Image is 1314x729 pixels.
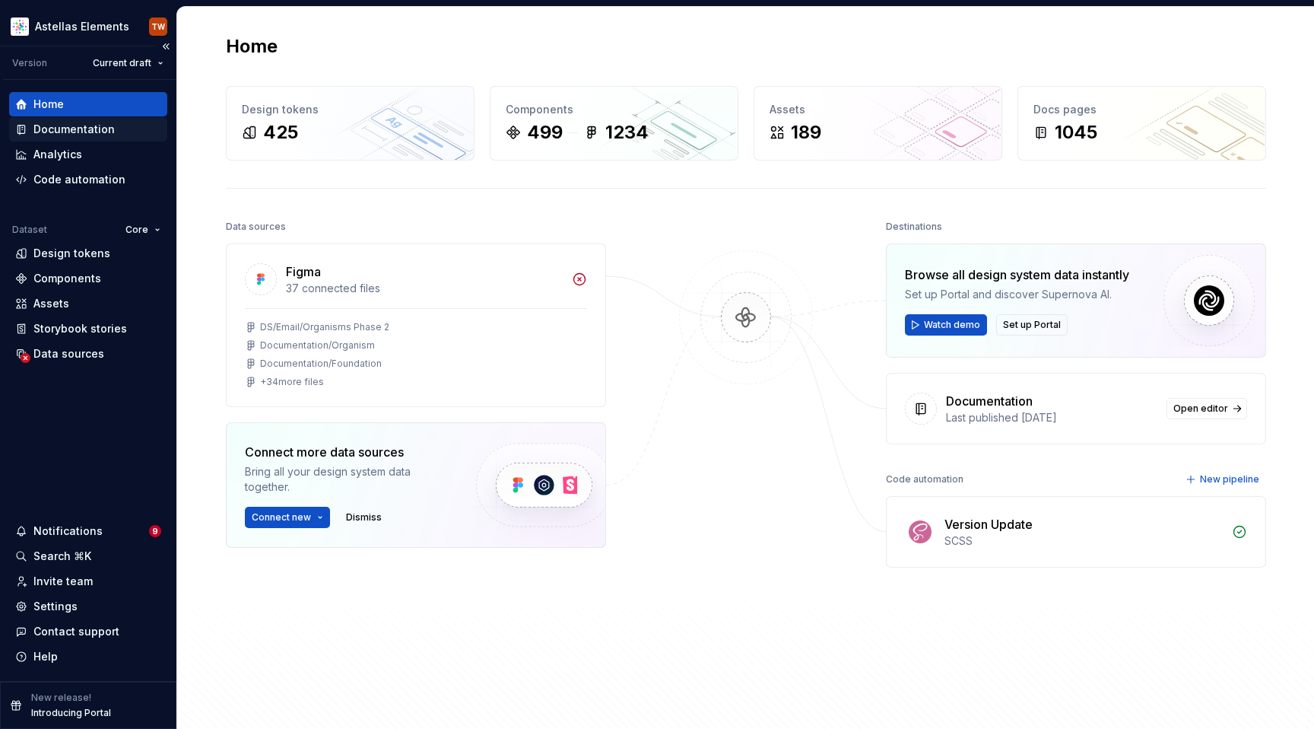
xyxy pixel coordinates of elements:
div: Docs pages [1033,102,1250,117]
div: Storybook stories [33,321,127,336]
div: Astellas Elements [35,19,129,34]
div: Analytics [33,147,82,162]
div: Data sources [226,216,286,237]
a: Assets [9,291,167,316]
div: Assets [770,102,986,117]
button: Search ⌘K [9,544,167,568]
img: b2369ad3-f38c-46c1-b2a2-f2452fdbdcd2.png [11,18,29,36]
span: Current draft [93,57,151,69]
div: Help [33,649,58,664]
a: Design tokens [9,241,167,266]
a: Invite team [9,569,167,594]
div: Last published [DATE] [946,410,1157,425]
a: Code automation [9,167,167,192]
a: Data sources [9,342,167,366]
span: Dismiss [346,511,382,524]
a: Design tokens425 [226,86,474,161]
span: New pipeline [1200,473,1259,485]
div: 37 connected files [286,281,563,296]
button: Connect new [245,507,330,528]
div: 425 [263,120,298,145]
button: Collapse sidebar [155,36,176,57]
button: Core [119,219,167,240]
a: Settings [9,594,167,619]
a: Storybook stories [9,317,167,341]
div: Settings [33,599,78,614]
div: Data sources [33,346,104,361]
div: Documentation [33,122,115,137]
div: Design tokens [242,102,459,117]
div: Search ⌘K [33,549,91,564]
button: Astellas ElementsTW [3,10,173,43]
div: Invite team [33,574,93,589]
button: Dismiss [339,507,389,528]
div: Components [506,102,722,117]
div: Dataset [12,224,47,236]
button: New pipeline [1181,469,1266,490]
div: Notifications [33,524,103,539]
button: Watch demo [905,314,987,336]
a: Analytics [9,142,167,167]
button: Set up Portal [996,314,1068,336]
div: 1234 [605,120,649,145]
h2: Home [226,34,278,59]
span: Connect new [252,511,311,524]
div: Browse all design system data instantly [905,266,1129,284]
div: Code automation [33,172,125,187]
div: Connect more data sources [245,443,450,461]
p: Introducing Portal [31,707,111,719]
a: Home [9,92,167,116]
div: Figma [286,263,321,281]
div: Code automation [886,469,963,490]
button: Notifications9 [9,519,167,543]
div: Documentation/Foundation [260,358,382,370]
span: Set up Portal [1003,319,1061,331]
div: 1045 [1055,120,1097,145]
div: 499 [527,120,563,145]
div: + 34 more files [260,376,324,388]
a: Components [9,266,167,291]
div: Bring all your design system data together. [245,464,450,495]
div: Version [12,57,47,69]
div: 189 [791,120,821,145]
a: Assets189 [754,86,1002,161]
div: Design tokens [33,246,110,261]
div: Home [33,97,64,112]
a: Docs pages1045 [1017,86,1266,161]
button: Help [9,645,167,669]
span: 9 [149,525,161,537]
button: Current draft [86,53,170,74]
div: SCSS [944,533,1223,549]
div: Contact support [33,624,119,639]
div: Version Update [944,515,1033,533]
span: Core [125,224,148,236]
div: Set up Portal and discover Supernova AI. [905,287,1129,302]
button: Contact support [9,619,167,644]
a: Documentation [9,117,167,142]
p: New release! [31,692,91,704]
span: Open editor [1173,403,1228,415]
span: Watch demo [924,319,980,331]
div: DS/Email/Organisms Phase 2 [260,321,389,333]
div: Documentation [946,392,1033,410]
a: Open editor [1166,398,1247,419]
div: Components [33,271,101,286]
div: Assets [33,296,69,311]
div: Documentation/Organism [260,339,375,352]
a: Figma37 connected filesDS/Email/Organisms Phase 2Documentation/OrganismDocumentation/Foundation+3... [226,244,606,407]
a: Components4991234 [490,86,738,161]
div: TW [151,21,165,33]
div: Destinations [886,216,942,237]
